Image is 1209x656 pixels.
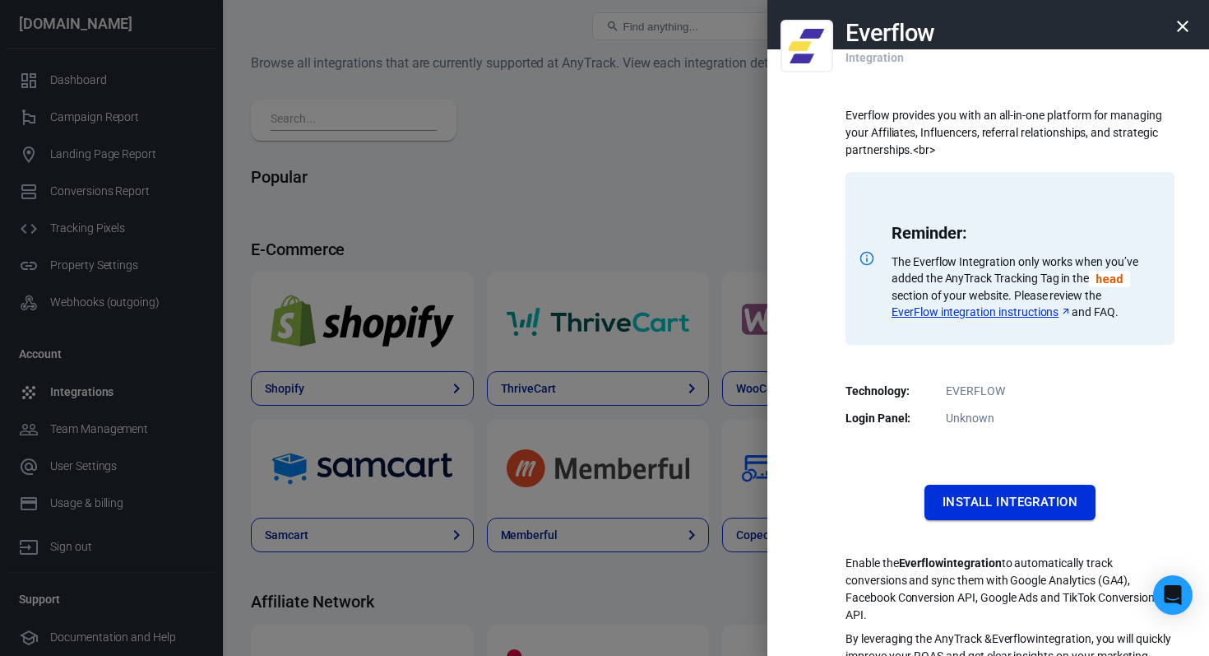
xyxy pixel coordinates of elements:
[892,254,1155,320] p: The Everflow Integration only works when you’ve added the AnyTrack Tracking Tag in the section of...
[845,555,1174,624] p: Enable the to automatically track conversions and sync them with Google Analytics (GA4), Facebook...
[1089,271,1130,287] code: Click to copy
[845,33,903,67] p: Integration
[845,383,928,400] dt: Technology:
[892,304,1072,320] a: EverFlow integration instructions
[855,383,1165,400] dd: EVERFLOW
[855,410,1165,427] dd: Unknown
[924,485,1096,519] button: Install Integration
[899,556,1002,570] strong: Everflow integration
[845,107,1174,159] p: Everflow provides you with an all-in-one platform for managing your Affiliates, Influencers, refe...
[892,225,1155,242] p: Reminder:
[845,20,935,46] h2: Everflow
[1153,575,1193,615] div: Open Intercom Messenger
[845,410,928,427] dt: Login Panel:
[789,23,825,69] img: Everflow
